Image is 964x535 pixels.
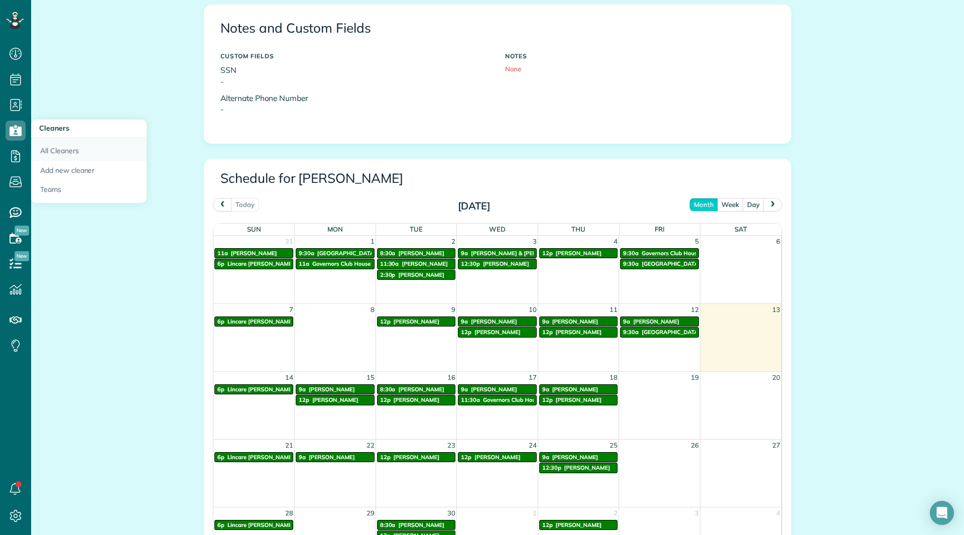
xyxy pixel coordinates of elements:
span: 12p [542,250,553,257]
span: [PERSON_NAME] [471,318,517,325]
span: 9 [450,304,456,315]
button: prev [213,198,232,211]
a: 9a [PERSON_NAME] [620,316,699,327]
span: [GEOGRAPHIC_DATA] [642,260,700,267]
a: 12p [PERSON_NAME] [539,327,618,337]
span: 9a [461,386,468,393]
span: Lincare [PERSON_NAME] Locartion [227,454,320,461]
h5: CUSTOM FIELDS [220,53,490,59]
span: Lincare [PERSON_NAME] Locartion [227,260,320,267]
a: All Cleaners [31,138,147,161]
span: 9a [299,454,306,461]
span: 17 [528,372,538,383]
div: Open Intercom Messenger [930,501,954,525]
span: Sat [735,225,747,233]
a: 6p Lincare [PERSON_NAME] Locartion [214,316,293,327]
span: 9:30a [623,329,639,336]
span: 25 [609,440,619,451]
span: 16 [446,372,456,383]
span: 18 [609,372,619,383]
a: 12p [PERSON_NAME] [458,327,537,337]
a: 9a [PERSON_NAME] [296,384,375,394]
span: [PERSON_NAME] [393,454,439,461]
span: 19 [690,372,700,383]
a: 12p [PERSON_NAME] [377,452,456,462]
span: [PERSON_NAME] [552,386,598,393]
span: 12p [461,329,471,336]
span: 31 [284,236,294,247]
span: 26 [690,440,700,451]
span: 13 [771,304,781,315]
span: [PERSON_NAME] [564,464,611,471]
span: 6p [217,454,224,461]
a: 9a [PERSON_NAME] [539,384,618,394]
h3: Notes and Custom Fields [220,21,775,36]
span: 29 [366,507,376,519]
span: 1 [532,507,538,519]
span: [PERSON_NAME] [552,318,598,325]
a: 8:30a [PERSON_NAME] [377,248,456,258]
h5: NOTES [505,53,775,59]
a: 9a [PERSON_NAME] [458,316,537,327]
span: [PERSON_NAME] [633,318,679,325]
a: 8:30a [PERSON_NAME] [377,384,456,394]
span: 12p [380,454,391,461]
span: [PERSON_NAME] & [PERSON_NAME] [471,250,570,257]
a: 12p [PERSON_NAME] [539,520,618,530]
span: 12p [542,329,553,336]
h2: [DATE] [411,200,537,211]
span: [PERSON_NAME] [556,329,602,336]
a: 9a [PERSON_NAME] [539,316,618,327]
a: 9:30a [GEOGRAPHIC_DATA] [620,327,699,337]
a: 9a [PERSON_NAME] & [PERSON_NAME] [458,248,537,258]
span: 12p [542,396,553,403]
span: 12:30p [542,464,561,471]
span: [PERSON_NAME] [398,386,444,393]
span: 6p [217,318,224,325]
span: 8:30a [380,250,396,257]
span: 9a [461,250,468,257]
h3: Schedule for [PERSON_NAME] [220,171,775,186]
span: [PERSON_NAME] [393,396,439,403]
span: 12p [380,396,391,403]
a: 12:30p [PERSON_NAME] [458,259,537,269]
span: 1 [370,236,376,247]
span: 8 [370,304,376,315]
span: [PERSON_NAME] [556,250,602,257]
span: None [505,65,521,73]
span: 6p [217,386,224,393]
a: 6p Lincare [PERSON_NAME] Locartion [214,384,293,394]
button: day [743,198,764,211]
span: 4 [775,507,781,519]
span: 11a [217,250,228,257]
a: Add new cleaner [31,161,147,180]
span: 15 [366,372,376,383]
span: 8:30a [380,386,396,393]
span: 3 [532,236,538,247]
p: Alternate Phone Number - [220,92,490,116]
a: 12p [PERSON_NAME] [296,395,375,405]
a: 12:30p [PERSON_NAME] [539,463,618,473]
span: Mon [327,225,343,233]
span: Sun [247,225,261,233]
span: 27 [771,440,781,451]
span: 3 [694,507,700,519]
span: 2 [613,507,619,519]
span: 28 [284,507,294,519]
span: 9a [299,386,306,393]
span: [PERSON_NAME] [474,454,521,461]
span: 12p [542,521,553,528]
span: 23 [446,440,456,451]
span: Governors Club House [312,260,371,267]
a: 12p [PERSON_NAME] [377,395,456,405]
span: Wed [489,225,506,233]
span: 6p [217,260,224,267]
span: 9:30a [623,260,639,267]
span: [PERSON_NAME] [552,454,598,461]
span: 9a [461,318,468,325]
span: 21 [284,440,294,451]
span: 24 [528,440,538,451]
span: 6p [217,521,224,528]
span: 11a [299,260,309,267]
span: Lincare [PERSON_NAME] Locartion [227,521,320,528]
